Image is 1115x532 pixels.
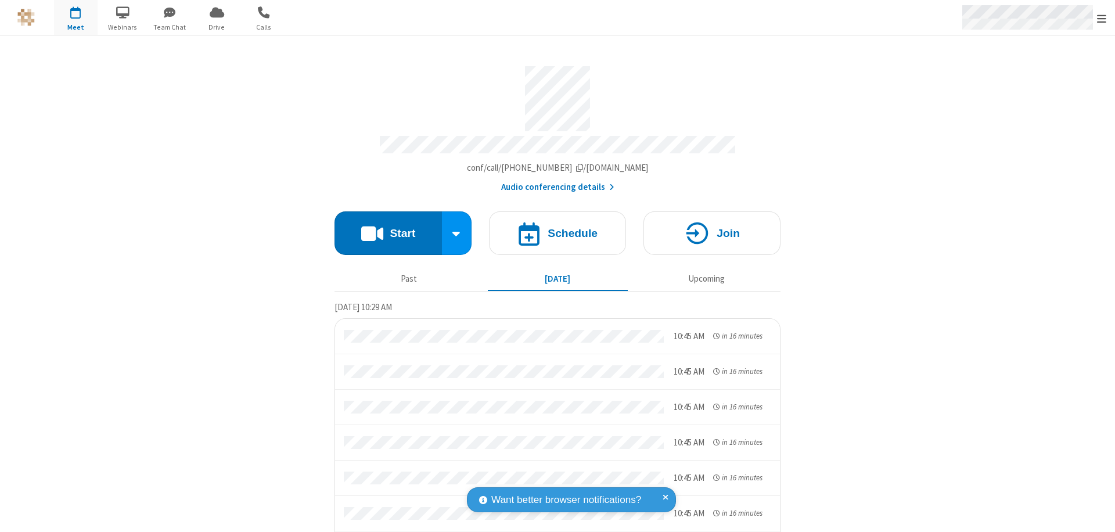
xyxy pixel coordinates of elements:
[674,365,704,379] div: 10:45 AM
[722,402,762,412] span: in 16 minutes
[334,211,442,255] button: Start
[54,22,98,33] span: Meet
[643,211,780,255] button: Join
[339,268,479,290] button: Past
[334,301,392,312] span: [DATE] 10:29 AM
[674,401,704,414] div: 10:45 AM
[548,228,598,239] h4: Schedule
[488,268,628,290] button: [DATE]
[334,57,780,194] section: Account details
[674,507,704,520] div: 10:45 AM
[636,268,776,290] button: Upcoming
[722,473,762,483] span: in 16 minutes
[722,331,762,341] span: in 16 minutes
[442,211,472,255] div: Start conference options
[722,437,762,447] span: in 16 minutes
[722,508,762,518] span: in 16 minutes
[242,22,286,33] span: Calls
[717,228,740,239] h4: Join
[674,330,704,343] div: 10:45 AM
[390,228,415,239] h4: Start
[674,436,704,450] div: 10:45 AM
[501,181,614,194] button: Audio conferencing details
[491,493,641,508] span: Want better browser notifications?
[489,211,626,255] button: Schedule
[17,9,35,26] img: QA Selenium DO NOT DELETE OR CHANGE
[101,22,145,33] span: Webinars
[195,22,239,33] span: Drive
[467,161,649,175] button: Copy my meeting room linkCopy my meeting room link
[674,472,704,485] div: 10:45 AM
[467,162,649,173] span: Copy my meeting room link
[1086,502,1106,524] iframe: Chat
[722,366,762,376] span: in 16 minutes
[148,22,192,33] span: Team Chat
